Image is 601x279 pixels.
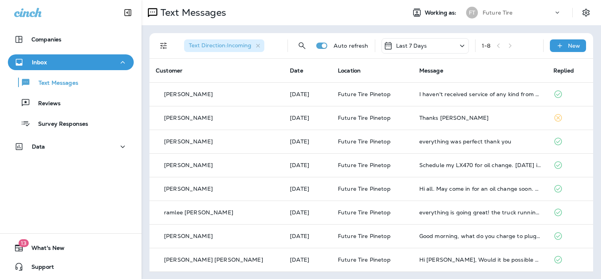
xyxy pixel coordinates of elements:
[290,91,325,97] p: Aug 8, 2025 10:24 AM
[164,115,213,121] p: [PERSON_NAME]
[8,54,134,70] button: Inbox
[294,38,310,54] button: Search Messages
[396,43,427,49] p: Last 7 Days
[483,9,513,16] p: Future Tire
[419,67,443,74] span: Message
[164,162,213,168] p: [PERSON_NAME]
[338,209,391,216] span: Future Tire Pinetop
[482,43,490,49] div: 1 - 8
[31,80,78,87] p: Text Messages
[8,32,134,47] button: Companies
[184,39,264,52] div: Text Direction:Incoming
[117,5,139,20] button: Collapse Sidebar
[24,245,65,254] span: What's New
[338,91,391,98] span: Future Tire Pinetop
[419,91,541,97] div: I haven't received service of any kind from your company.
[164,233,213,239] p: [PERSON_NAME]
[338,232,391,240] span: Future Tire Pinetop
[8,115,134,132] button: Survey Responses
[338,114,391,121] span: Future Tire Pinetop
[164,257,263,263] p: [PERSON_NAME] [PERSON_NAME]
[466,7,478,19] div: FT
[290,115,325,121] p: Aug 6, 2025 04:01 PM
[8,139,134,154] button: Data
[30,100,61,108] p: Reviews
[568,43,580,49] p: New
[290,209,325,216] p: Aug 1, 2025 11:11 AM
[290,186,325,192] p: Aug 2, 2025 09:04 AM
[425,9,458,16] span: Working as:
[419,115,541,121] div: Thanks Rex
[419,209,541,216] div: everything is going great! the truck running as it should
[338,138,391,145] span: Future Tire Pinetop
[338,162,391,169] span: Future Tire Pinetop
[189,42,251,49] span: Text Direction : Incoming
[156,67,183,74] span: Customer
[553,67,574,74] span: Replied
[419,233,541,239] div: Good morning, what do you charge to plug a tire? Thank you
[164,186,213,192] p: [PERSON_NAME]
[579,6,593,20] button: Settings
[164,91,213,97] p: [PERSON_NAME]
[164,138,213,145] p: [PERSON_NAME]
[290,67,303,74] span: Date
[32,59,47,65] p: Inbox
[338,256,391,263] span: Future Tire Pinetop
[164,209,233,216] p: ramlee [PERSON_NAME]
[334,43,369,49] p: Auto refresh
[8,74,134,91] button: Text Messages
[290,138,325,145] p: Aug 6, 2025 11:28 AM
[8,259,134,275] button: Support
[419,257,541,263] div: Hi Rex, Would it be possible to get the oil change for car Friday the 1st of August? Thank you Bo...
[419,138,541,145] div: everything was perfect thank you
[290,257,325,263] p: Jul 31, 2025 09:35 PM
[338,185,391,192] span: Future Tire Pinetop
[419,162,541,168] div: Schedule my LX470 for oil change. Tomorrow is good
[18,239,29,247] span: 13
[290,162,325,168] p: Aug 5, 2025 08:02 AM
[8,240,134,256] button: 13What's New
[157,7,226,19] p: Text Messages
[31,36,61,43] p: Companies
[32,143,45,150] p: Data
[24,264,54,273] span: Support
[338,67,361,74] span: Location
[30,121,88,128] p: Survey Responses
[419,186,541,192] div: Hi all. May come in for an oil change soon. Have a great day!
[156,38,171,54] button: Filters
[8,95,134,111] button: Reviews
[290,233,325,239] p: Aug 1, 2025 06:43 AM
